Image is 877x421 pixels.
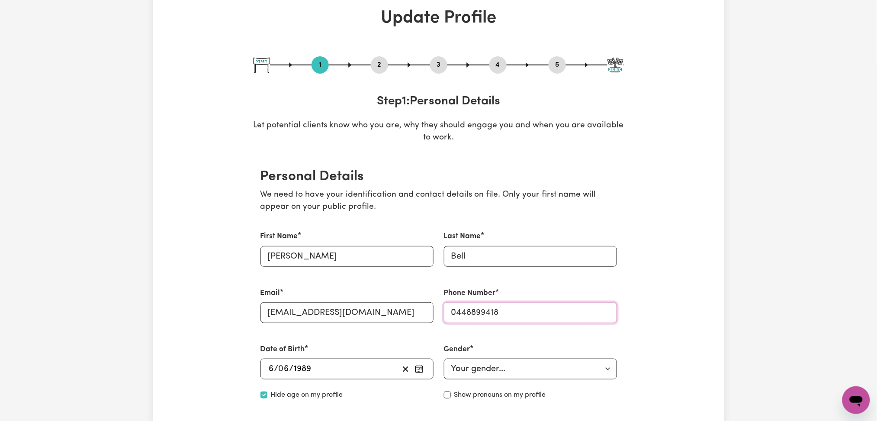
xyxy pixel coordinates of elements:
[254,8,624,29] h1: Update Profile
[279,363,289,376] input: --
[279,365,284,373] span: 0
[842,386,870,414] iframe: Button to launch messaging window
[254,120,624,145] p: Let potential clients know who you are, why they should engage you and when you are available to ...
[444,231,481,242] label: Last Name
[454,390,546,400] label: Show pronouns on my profile
[371,59,388,71] button: Go to step 2
[549,59,566,71] button: Go to step 5
[260,168,617,185] h2: Personal Details
[260,189,617,214] p: We need to have your identification and contact details on file. Only your first name will appear...
[289,364,294,374] span: /
[271,390,343,400] label: Hide age on my profile
[254,94,624,109] h3: Step 1 : Personal Details
[269,363,274,376] input: --
[444,344,470,355] label: Gender
[312,59,329,71] button: Go to step 1
[294,363,312,376] input: ----
[260,231,298,242] label: First Name
[260,288,280,299] label: Email
[274,364,279,374] span: /
[260,344,305,355] label: Date of Birth
[489,59,507,71] button: Go to step 4
[430,59,447,71] button: Go to step 3
[444,288,496,299] label: Phone Number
